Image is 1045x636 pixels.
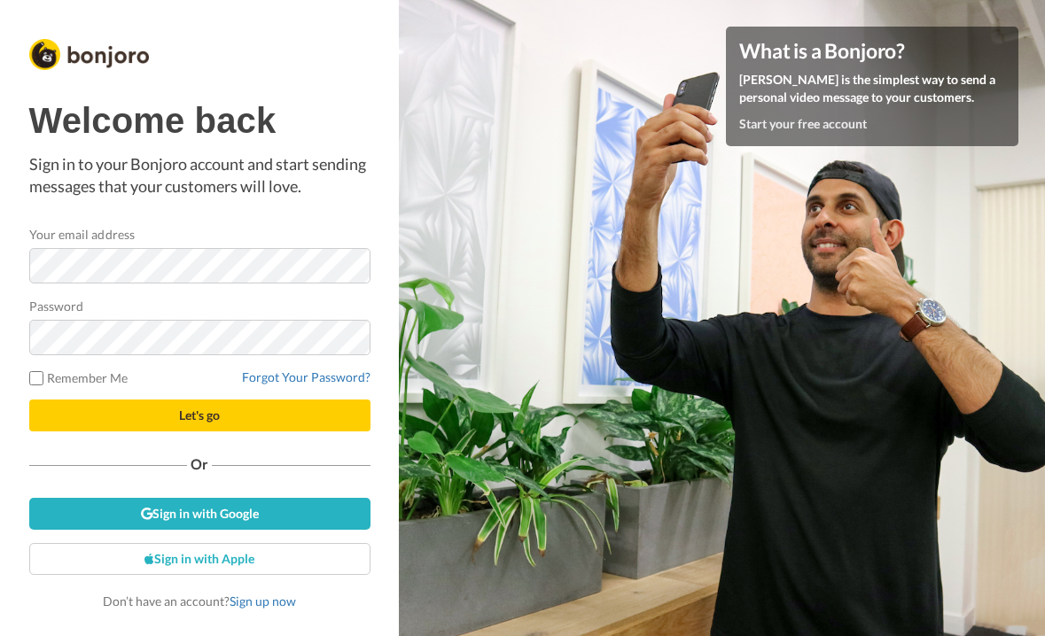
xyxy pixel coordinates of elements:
[29,368,129,387] label: Remember Me
[230,593,296,609] a: Sign up now
[29,399,370,431] button: Let's go
[29,101,370,140] h1: Welcome back
[242,369,370,384] a: Forgot Your Password?
[103,593,296,609] span: Don’t have an account?
[187,458,212,470] span: Or
[29,225,135,244] label: Your email address
[29,498,370,530] a: Sign in with Google
[739,116,867,131] a: Start your free account
[29,371,43,385] input: Remember Me
[29,153,370,198] p: Sign in to your Bonjoro account and start sending messages that your customers will love.
[739,40,1005,62] h4: What is a Bonjoro?
[29,543,370,575] a: Sign in with Apple
[29,297,84,315] label: Password
[179,407,220,423] span: Let's go
[739,71,1005,106] p: [PERSON_NAME] is the simplest way to send a personal video message to your customers.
